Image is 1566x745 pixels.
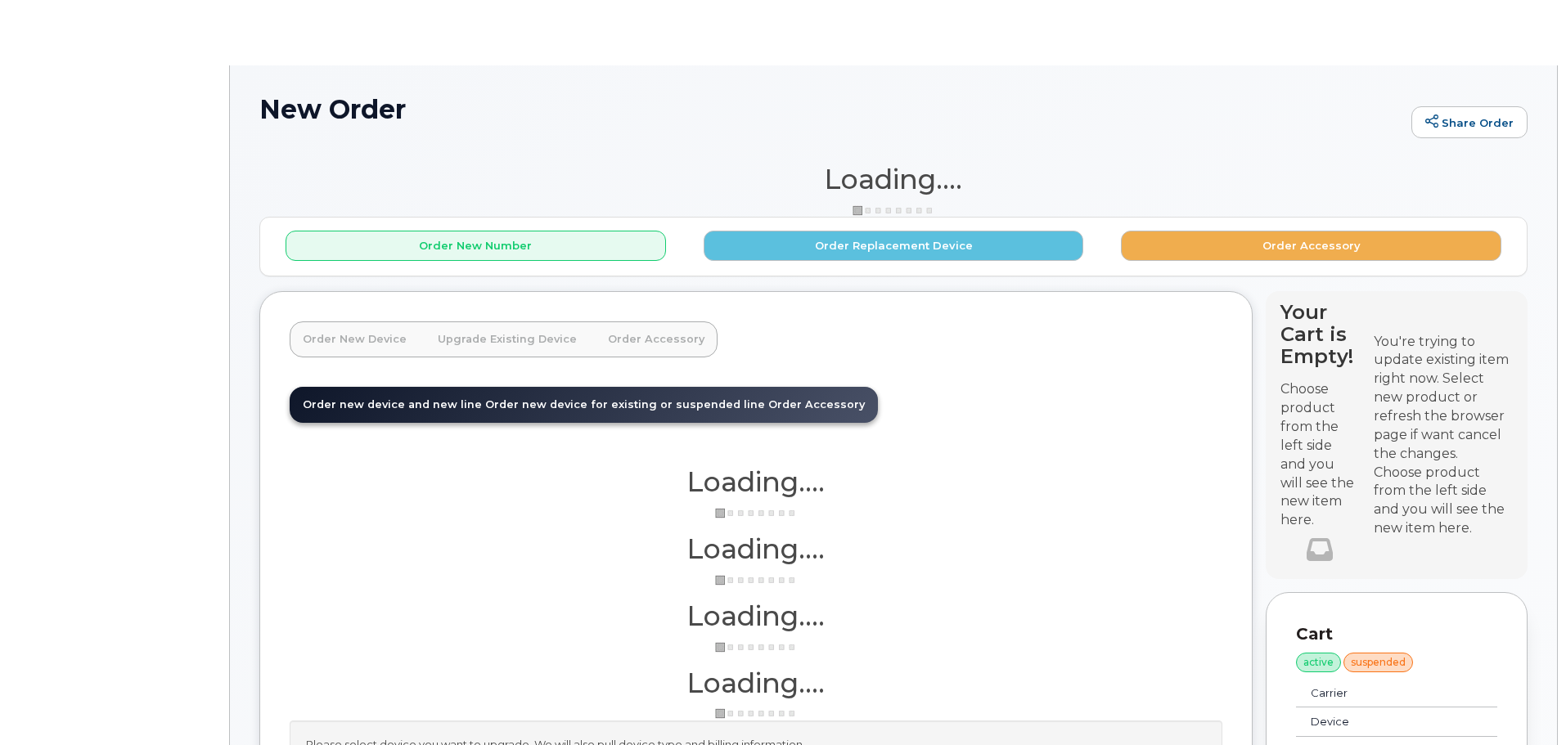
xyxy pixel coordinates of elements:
[1280,301,1359,367] h4: Your Cart is Empty!
[1411,106,1528,139] a: Share Order
[1374,333,1513,464] div: You're trying to update existing item right now. Select new product or refresh the browser page i...
[290,601,1222,631] h1: Loading....
[1296,707,1460,737] td: Device
[715,641,797,653] img: ajax-loader-3a6953c30dc77f0bf724df975f13086db4f4c1262e45940f03d1251963f1bf2e.gif
[1280,380,1359,530] p: Choose product from the left side and you will see the new item here.
[1343,653,1413,672] div: suspended
[286,231,666,261] button: Order New Number
[715,507,797,519] img: ajax-loader-3a6953c30dc77f0bf724df975f13086db4f4c1262e45940f03d1251963f1bf2e.gif
[1374,464,1513,538] div: Choose product from the left side and you will see the new item here.
[425,321,590,357] a: Upgrade Existing Device
[290,321,420,357] a: Order New Device
[1121,231,1501,261] button: Order Accessory
[303,398,482,411] span: Order new device and new line
[290,467,1222,496] h1: Loading....
[715,707,797,720] img: ajax-loader-3a6953c30dc77f0bf724df975f13086db4f4c1262e45940f03d1251963f1bf2e.gif
[259,164,1528,194] h1: Loading....
[259,95,1403,123] h1: New Order
[595,321,718,357] a: Order Accessory
[715,574,797,586] img: ajax-loader-3a6953c30dc77f0bf724df975f13086db4f4c1262e45940f03d1251963f1bf2e.gif
[704,231,1084,261] button: Order Replacement Device
[768,398,865,411] span: Order Accessory
[1296,679,1460,708] td: Carrier
[485,398,765,411] span: Order new device for existing or suspended line
[1296,653,1341,672] div: active
[853,204,934,217] img: ajax-loader-3a6953c30dc77f0bf724df975f13086db4f4c1262e45940f03d1251963f1bf2e.gif
[290,668,1222,698] h1: Loading....
[290,534,1222,563] h1: Loading....
[1296,622,1497,646] p: Cart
